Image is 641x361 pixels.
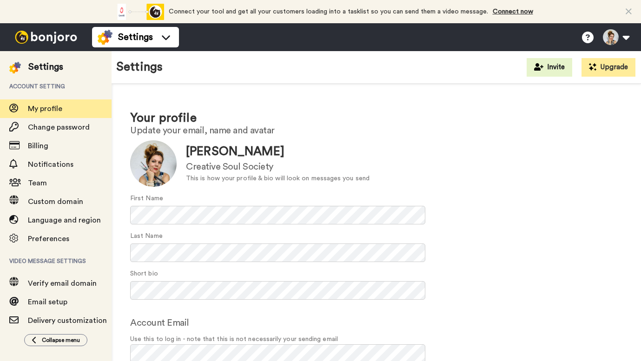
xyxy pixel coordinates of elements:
[130,269,158,279] label: Short bio
[493,8,533,15] a: Connect now
[186,174,370,184] div: This is how your profile & bio will look on messages you send
[130,112,622,125] h1: Your profile
[9,62,21,73] img: settings-colored.svg
[130,125,622,136] h2: Update your email, name and avatar
[582,58,635,77] button: Upgrade
[28,298,67,306] span: Email setup
[118,31,153,44] span: Settings
[527,58,572,77] button: Invite
[28,217,101,224] span: Language and region
[28,235,69,243] span: Preferences
[116,60,163,74] h1: Settings
[130,316,189,330] label: Account Email
[28,161,73,168] span: Notifications
[28,60,63,73] div: Settings
[28,124,90,131] span: Change password
[130,231,163,241] label: Last Name
[130,335,622,344] span: Use this to log in - note that this is not necessarily your sending email
[28,142,48,150] span: Billing
[28,317,107,324] span: Delivery customization
[24,334,87,346] button: Collapse menu
[28,105,62,112] span: My profile
[11,31,81,44] img: bj-logo-header-white.svg
[186,160,370,174] div: Creative Soul Society
[169,8,488,15] span: Connect your tool and get all your customers loading into a tasklist so you can send them a video...
[98,30,112,45] img: settings-colored.svg
[28,280,97,287] span: Verify email domain
[113,4,164,20] div: animation
[130,194,163,203] label: First Name
[186,143,370,160] div: [PERSON_NAME]
[28,198,83,205] span: Custom domain
[42,336,80,344] span: Collapse menu
[28,179,47,187] span: Team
